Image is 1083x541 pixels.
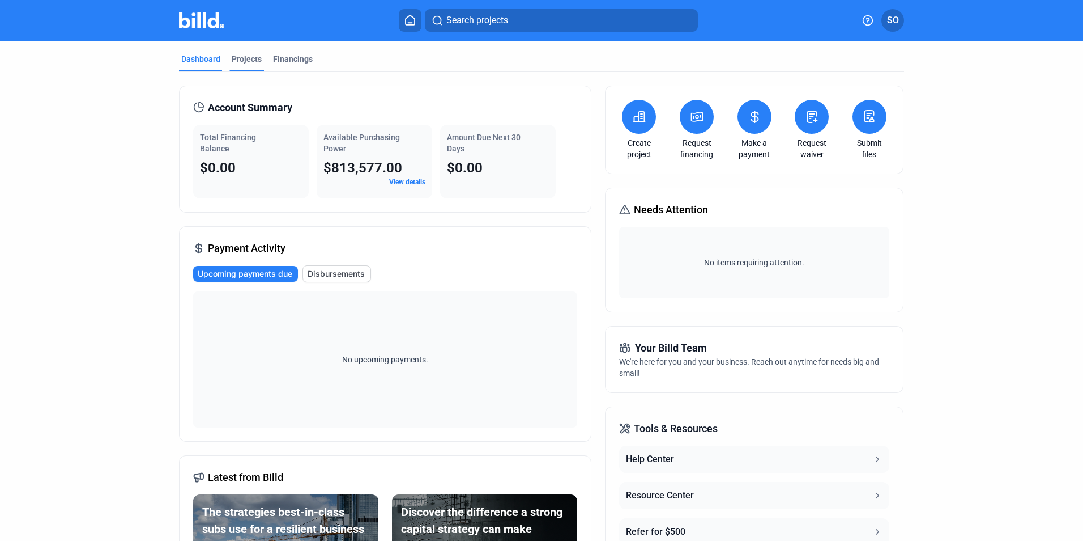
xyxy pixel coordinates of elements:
span: $813,577.00 [323,160,402,176]
button: Help Center [619,446,889,473]
img: Billd Company Logo [179,12,224,28]
span: Latest from Billd [208,470,283,485]
a: Request financing [677,137,717,160]
span: Account Summary [208,100,292,116]
span: No items requiring attention. [624,257,884,268]
button: Disbursements [302,265,371,282]
span: $0.00 [447,160,483,176]
div: Refer for $500 [626,525,685,539]
a: Submit files [850,137,889,160]
span: We're here for you and your business. Reach out anytime for needs big and small! [619,357,879,378]
span: Needs Attention [634,202,708,218]
div: The strategies best-in-class subs use for a resilient business [202,504,369,538]
span: SO [887,14,899,27]
div: Financings [273,53,313,65]
a: Make a payment [735,137,774,160]
button: Upcoming payments due [193,266,298,282]
span: Available Purchasing Power [323,133,400,153]
span: Amount Due Next 30 Days [447,133,521,153]
span: Total Financing Balance [200,133,256,153]
span: Search projects [446,14,508,27]
div: Projects [232,53,262,65]
div: Discover the difference a strong capital strategy can make [401,504,568,538]
span: No upcoming payments. [335,354,436,365]
a: Create project [619,137,659,160]
a: View details [389,178,425,186]
span: Tools & Resources [634,421,718,437]
div: Help Center [626,453,674,466]
button: Search projects [425,9,698,32]
button: Resource Center [619,482,889,509]
div: Resource Center [626,489,694,502]
a: Request waiver [792,137,832,160]
span: Payment Activity [208,240,285,256]
div: Dashboard [181,53,220,65]
span: Disbursements [308,268,365,280]
span: $0.00 [200,160,236,176]
button: SO [881,9,904,32]
span: Upcoming payments due [198,268,292,280]
span: Your Billd Team [635,340,707,356]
